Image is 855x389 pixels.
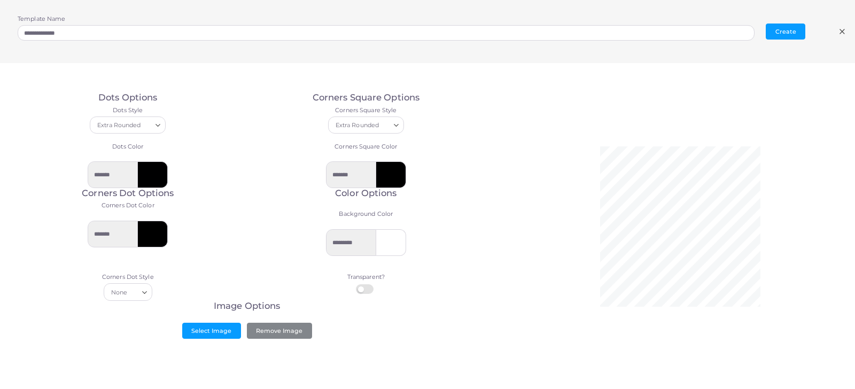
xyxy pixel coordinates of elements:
[102,201,154,210] label: Corners Dot Color
[334,120,380,131] span: Extra Rounded
[110,287,129,298] span: None
[347,273,385,282] label: Transparent?
[339,210,393,219] label: Background Color
[335,143,397,151] label: Corners Square Color
[182,323,241,339] button: Select Image
[18,15,65,24] label: Template Name
[112,143,143,151] label: Dots Color
[382,119,390,131] input: Search for option
[143,119,151,131] input: Search for option
[328,116,404,134] div: Search for option
[253,92,479,103] h3: Corners Square Options
[90,116,166,134] div: Search for option
[15,188,242,199] h3: Corners Dot Options
[15,301,479,312] h3: Image Options
[247,323,312,339] button: Remove Image
[130,286,138,298] input: Search for option
[113,106,143,115] label: Dots Style
[253,188,479,199] h3: Color Options
[766,24,805,40] button: Create
[104,283,152,300] div: Search for option
[96,120,142,131] span: Extra Rounded
[335,106,397,115] label: Corners Square Style
[102,273,154,282] label: Corners Dot Style
[15,92,242,103] h3: Dots Options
